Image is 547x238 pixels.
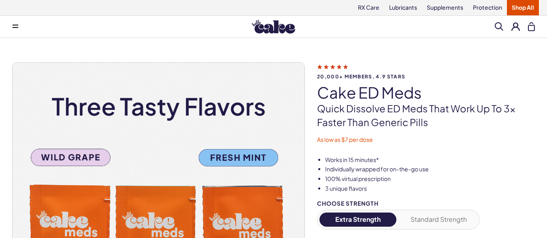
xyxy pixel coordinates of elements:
h1: Cake ED Meds [317,84,535,101]
li: 3 unique flavors [325,185,535,193]
span: 20,000+ members, 4.9 stars [317,74,535,79]
li: 100% virtual prescription [325,175,535,183]
li: Individually wrapped for on-the-go use [325,165,535,173]
li: Works in 15 minutes* [325,156,535,164]
button: Extra Strength [319,213,397,227]
a: 20,000+ members, 4.9 stars [317,63,535,79]
p: Quick dissolve ED Meds that work up to 3x faster than generic pills [317,102,535,129]
p: As low as $7 per dose [317,136,535,144]
button: Standard Strength [400,213,477,227]
div: Choose Strength [317,200,480,206]
img: Hello Cake [252,20,295,34]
